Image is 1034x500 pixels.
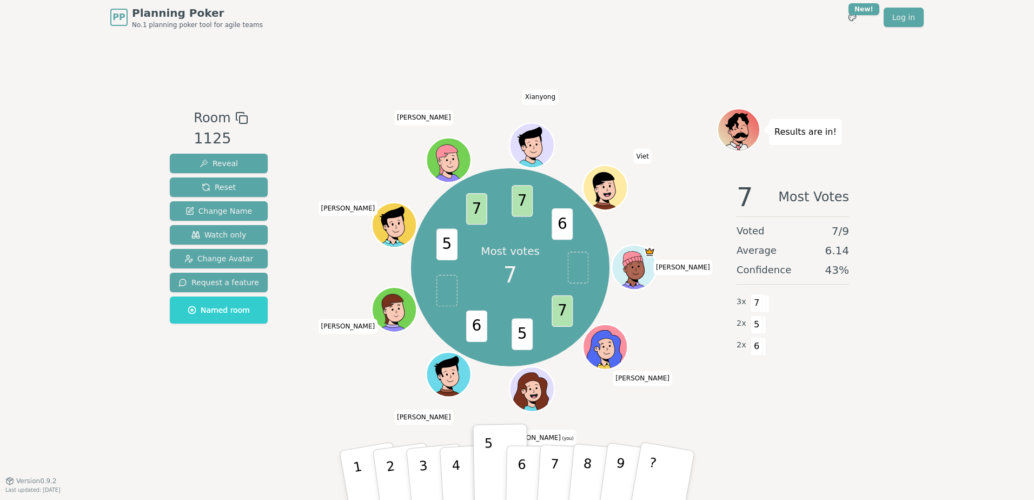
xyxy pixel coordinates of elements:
p: 5 [485,436,494,494]
span: Click to change your name [394,410,454,425]
div: New! [849,3,879,15]
span: Click to change your name [318,201,377,216]
button: Reveal [170,154,268,173]
button: Watch only [170,225,268,245]
p: Results are in! [774,124,837,140]
span: Click to change your name [653,260,713,275]
span: 5 [512,318,533,350]
span: 7 / 9 [832,223,849,239]
span: 6 [466,310,487,341]
div: 1125 [194,128,248,150]
button: Reset [170,177,268,197]
button: Change Avatar [170,249,268,268]
span: 2 x [737,318,746,330]
span: 3 x [737,296,746,308]
button: Request a feature [170,273,268,292]
button: Version0.9.2 [5,477,57,485]
span: Last updated: [DATE] [5,487,61,493]
span: Planning Poker [132,5,263,21]
span: Average [737,243,777,258]
a: Log in [884,8,924,27]
span: Change Name [185,206,252,216]
span: 7 [751,294,763,312]
span: 7 [552,295,573,326]
span: 6 [552,208,573,239]
span: Click to change your name [318,319,377,334]
span: 7 [737,184,753,210]
span: 6 [751,337,763,356]
span: No.1 planning poker tool for agile teams [132,21,263,29]
span: (you) [561,436,574,441]
a: PPPlanning PokerNo.1 planning poker tool for agile teams [110,5,263,29]
span: Click to change your name [634,149,652,164]
span: Request a feature [178,277,259,288]
span: 7 [503,259,517,291]
span: Reveal [200,158,238,169]
span: Reset [202,182,236,193]
span: 5 [751,315,763,334]
span: Naomi is the host [644,246,655,258]
span: 6.14 [825,243,849,258]
button: Click to change your avatar [511,368,553,410]
span: 7 [466,193,487,225]
span: Version 0.9.2 [16,477,57,485]
button: Named room [170,297,268,324]
span: Named room [188,305,250,315]
span: Click to change your name [613,371,672,386]
span: 43 % [825,262,849,278]
span: Most Votes [778,184,849,210]
span: 5 [436,228,458,260]
span: Voted [737,223,765,239]
button: New! [843,8,862,27]
span: 2 x [737,339,746,351]
span: PP [112,11,125,24]
span: Click to change your name [522,89,558,104]
p: Most votes [481,244,540,259]
span: Room [194,108,230,128]
span: Confidence [737,262,791,278]
span: Watch only [191,229,247,240]
span: Click to change your name [504,430,576,445]
span: Click to change your name [394,110,454,125]
button: Change Name [170,201,268,221]
span: Change Avatar [184,253,254,264]
span: 7 [512,185,533,216]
